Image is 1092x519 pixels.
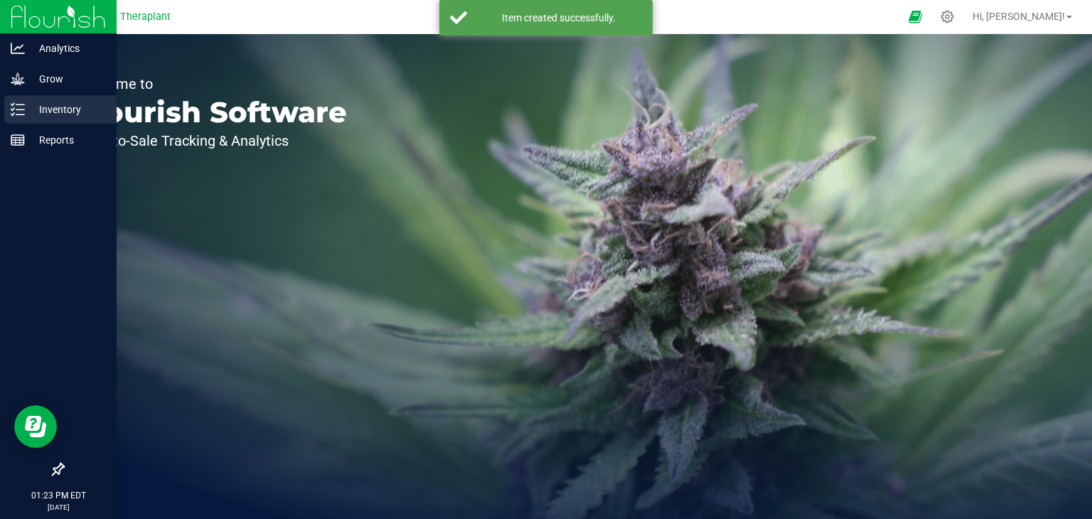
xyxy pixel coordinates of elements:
p: Inventory [25,101,110,118]
p: Grow [25,70,110,87]
div: Item created successfully. [475,11,642,25]
iframe: Resource center [14,405,57,448]
p: Reports [25,132,110,149]
p: Seed-to-Sale Tracking & Analytics [77,134,347,148]
inline-svg: Inventory [11,102,25,117]
div: Manage settings [938,10,956,23]
span: Hi, [PERSON_NAME]! [973,11,1065,22]
span: Open Ecommerce Menu [899,3,931,31]
p: Flourish Software [77,98,347,127]
p: [DATE] [6,502,110,513]
inline-svg: Analytics [11,41,25,55]
p: 01:23 PM EDT [6,489,110,502]
span: Theraplant [120,11,171,23]
inline-svg: Reports [11,133,25,147]
p: Analytics [25,40,110,57]
inline-svg: Grow [11,72,25,86]
p: Welcome to [77,77,347,91]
